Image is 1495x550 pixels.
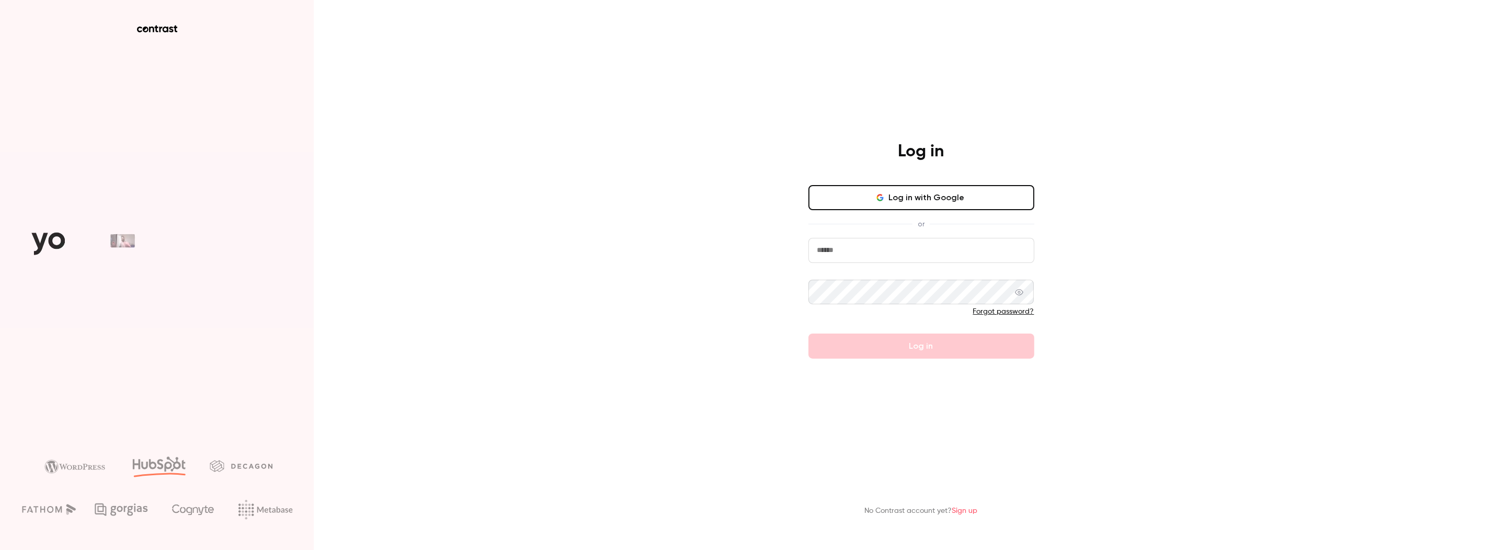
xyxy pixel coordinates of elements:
[952,507,978,514] a: Sign up
[808,185,1034,210] button: Log in with Google
[912,219,930,230] span: or
[973,308,1034,315] a: Forgot password?
[210,460,272,472] img: decagon
[898,141,944,162] h4: Log in
[865,506,978,517] p: No Contrast account yet?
